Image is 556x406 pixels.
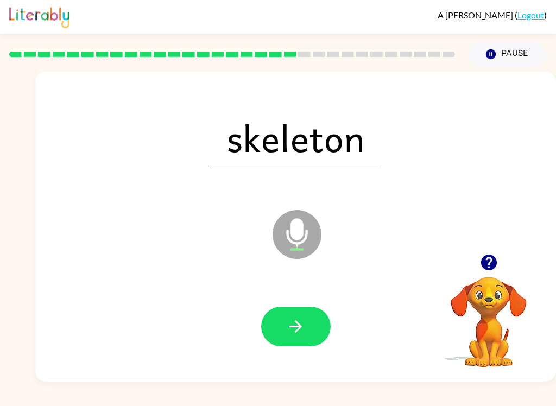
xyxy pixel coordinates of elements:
a: Logout [517,10,544,20]
img: Literably [9,4,69,28]
button: Pause [468,42,547,67]
span: A [PERSON_NAME] [438,10,515,20]
div: ( ) [438,10,547,20]
video: Your browser must support playing .mp4 files to use Literably. Please try using another browser. [434,260,543,369]
span: skeleton [210,110,381,166]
